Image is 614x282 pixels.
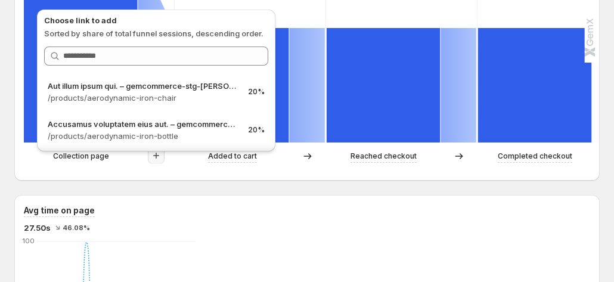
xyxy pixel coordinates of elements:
[248,125,265,135] p: 20%
[208,150,257,162] p: Added to cart
[48,92,238,104] p: /products/aerodynamic-iron-chair
[175,28,289,142] path: Added to cart: 3
[478,28,591,142] path: Completed checkout: 3
[48,80,238,92] p: Aut illum ipsum qui. – gemcommerce-stg-[PERSON_NAME]
[498,150,572,162] p: Completed checkout
[48,130,238,142] p: /products/aerodynamic-iron-bottle
[44,27,268,39] p: Sorted by share of total funnel sessions, descending order.
[351,150,417,162] p: Reached checkout
[53,150,109,162] p: Collection page
[24,222,51,234] span: 27.50s
[63,224,90,231] span: 46.08%
[24,204,95,216] h3: Avg time on page
[44,14,268,26] p: Choose link to add
[248,87,265,97] p: 20%
[48,118,238,130] p: Accusamus voluptatem eius aut. – gemcommerce-stg-[PERSON_NAME]
[23,237,35,245] text: 100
